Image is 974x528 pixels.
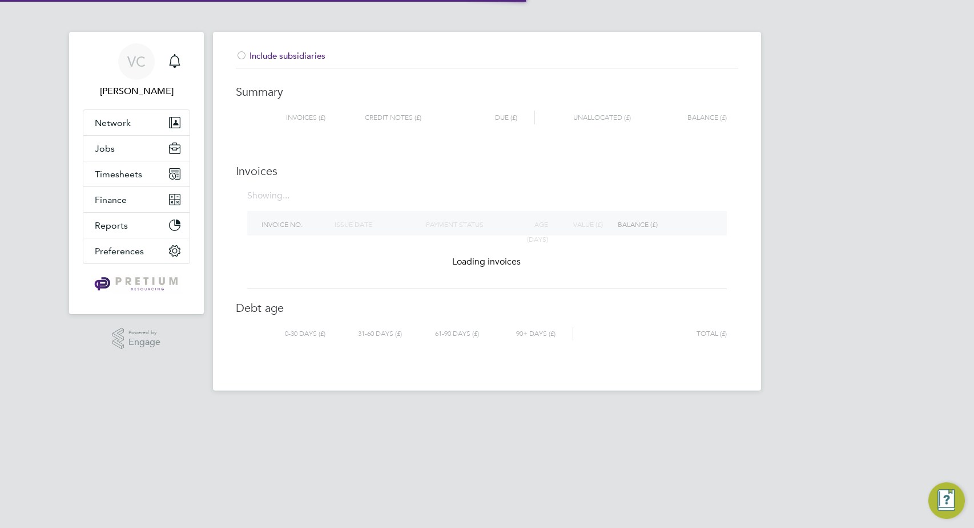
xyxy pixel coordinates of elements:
[83,84,190,98] span: Valentina Cerulli
[83,136,190,161] button: Jobs
[112,328,161,350] a: Powered byEngage
[421,111,517,124] div: Due (£)
[402,327,478,340] div: 61-90 days (£)
[95,246,144,257] span: Preferences
[95,169,142,180] span: Timesheets
[83,43,190,98] a: VC[PERSON_NAME]
[83,110,190,135] button: Network
[325,327,402,340] div: 31-60 days (£)
[631,111,727,124] div: Balance (£)
[573,327,727,340] div: Total (£)
[69,32,204,314] nav: Main navigation
[83,238,190,263] button: Preferences
[83,275,190,294] a: Go to home page
[95,194,127,205] span: Finance
[128,328,160,338] span: Powered by
[83,187,190,212] button: Finance
[95,220,128,231] span: Reports
[83,213,190,238] button: Reports
[479,327,556,340] div: 90+ days (£)
[95,117,131,128] span: Network
[236,152,738,178] h3: Invoices
[91,275,181,294] img: pretium-logo-retina.png
[325,111,421,124] div: Credit notes (£)
[95,143,115,154] span: Jobs
[247,190,292,202] div: Showing
[249,327,325,340] div: 0-30 days (£)
[128,338,160,347] span: Engage
[236,50,325,61] span: Include subsidiaries
[83,161,190,186] button: Timesheets
[928,482,965,519] button: Engage Resource Center
[236,289,738,315] h3: Debt age
[127,54,146,69] span: VC
[283,190,289,201] span: ...
[534,111,631,124] div: Unallocated (£)
[249,111,325,124] div: Invoices (£)
[236,73,738,99] h3: Summary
